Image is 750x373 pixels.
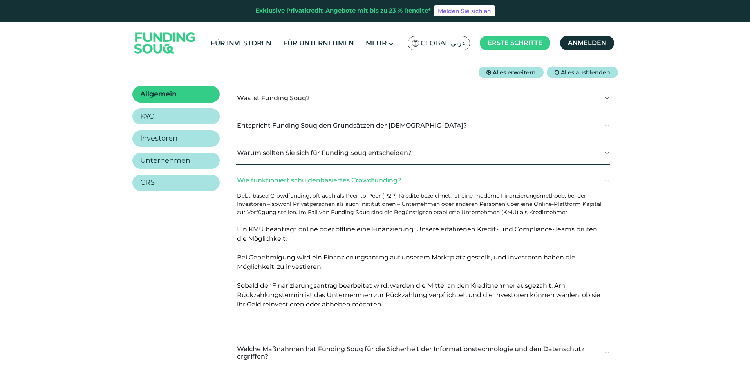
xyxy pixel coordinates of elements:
[281,37,356,50] a: Für Unternehmen
[547,67,618,78] button: Alles ausblenden
[237,192,602,216] font: Debt-based Crowdfunding, oft auch als Peer-to-Peer (P2P)-Kredite bezeichnet, ist eine moderne Fin...
[140,90,177,98] font: Allgemein
[132,108,220,125] a: KYC
[493,69,536,76] font: Alles erweitern
[140,178,155,187] font: CRS
[237,282,600,308] font: Sobald der Finanzierungsantrag bearbeitet wird, werden die Mittel an den Kreditnehmer ausgezahlt....
[434,5,495,16] a: Melden Sie sich an
[132,86,220,103] a: Allgemein
[237,122,467,129] font: Entspricht Funding Souq den Grundsätzen der [DEMOGRAPHIC_DATA]?
[127,23,203,63] img: Logo
[237,149,411,157] font: Warum sollten Sie sich für Funding Souq entscheiden?
[211,39,271,47] font: Für Investoren
[237,225,597,242] font: Ein KMU beantragt online oder offline eine Finanzierung. Unsere erfahrenen Kredit- und Compliance...
[237,254,575,270] font: Bei Genehmigung wird ein Finanzierungsantrag auf unserem Marktplatz gestellt, und Investoren habe...
[255,7,431,14] font: Exklusive Privatkredit-Angebote mit bis zu 23 % Rendite*
[237,345,584,360] font: Welche Maßnahmen hat Funding Souq für die Sicherheit der Informationstechnologie und den Datensch...
[438,7,491,14] font: Melden Sie sich an
[236,86,610,110] button: Was ist Funding Souq?
[237,177,401,184] font: Wie funktioniert schuldenbasiertes Crowdfunding?
[283,39,354,47] font: Für Unternehmen
[236,141,610,164] button: Warum sollten Sie sich für Funding Souq entscheiden?
[236,337,610,368] button: Welche Maßnahmen hat Funding Souq für die Sicherheit der Informationstechnologie und den Datensch...
[412,40,419,47] img: SA-Flagge
[140,156,190,165] font: Unternehmen
[237,94,310,102] font: Was ist Funding Souq?
[132,153,220,169] a: Unternehmen
[421,39,466,47] font: Global عربي
[140,134,177,142] font: Investoren
[236,169,610,192] button: Wie funktioniert schuldenbasiertes Crowdfunding?
[209,37,273,50] a: Für Investoren
[140,112,154,121] font: KYC
[561,69,610,76] font: Alles ausblenden
[568,39,606,47] font: anmelden
[560,36,614,50] a: anmelden
[479,67,544,78] button: Alles erweitern
[488,39,542,47] font: Erste Schritte
[366,39,387,47] font: Mehr
[236,114,610,137] button: Entspricht Funding Souq den Grundsätzen der [DEMOGRAPHIC_DATA]?
[132,130,220,147] a: Investoren
[132,175,220,191] a: CRS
